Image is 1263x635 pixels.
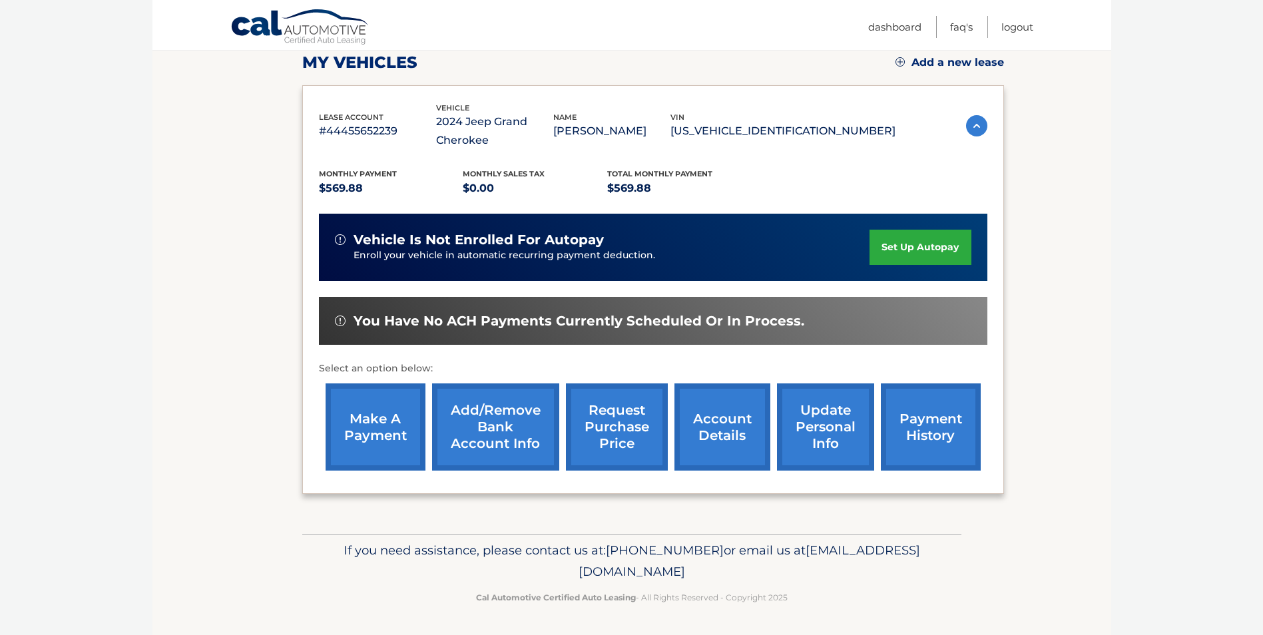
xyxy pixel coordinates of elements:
[895,57,905,67] img: add.svg
[476,592,636,602] strong: Cal Automotive Certified Auto Leasing
[463,179,607,198] p: $0.00
[670,122,895,140] p: [US_VEHICLE_IDENTIFICATION_NUMBER]
[777,383,874,471] a: update personal info
[354,232,604,248] span: vehicle is not enrolled for autopay
[870,230,971,265] a: set up autopay
[335,316,346,326] img: alert-white.svg
[895,56,1004,69] a: Add a new lease
[553,122,670,140] p: [PERSON_NAME]
[436,103,469,112] span: vehicle
[606,542,724,558] span: [PHONE_NUMBER]
[566,383,668,471] a: request purchase price
[311,590,953,604] p: - All Rights Reserved - Copyright 2025
[319,179,463,198] p: $569.88
[432,383,559,471] a: Add/Remove bank account info
[868,16,921,38] a: Dashboard
[319,112,383,122] span: lease account
[553,112,577,122] span: name
[463,169,545,178] span: Monthly sales Tax
[607,169,712,178] span: Total Monthly Payment
[354,248,870,263] p: Enroll your vehicle in automatic recurring payment deduction.
[881,383,981,471] a: payment history
[230,9,370,47] a: Cal Automotive
[319,122,436,140] p: #44455652239
[319,169,397,178] span: Monthly Payment
[354,313,804,329] span: You have no ACH payments currently scheduled or in process.
[966,115,987,136] img: accordion-active.svg
[319,361,987,377] p: Select an option below:
[335,234,346,245] img: alert-white.svg
[674,383,770,471] a: account details
[302,53,417,73] h2: my vehicles
[436,112,553,150] p: 2024 Jeep Grand Cherokee
[950,16,973,38] a: FAQ's
[326,383,425,471] a: make a payment
[311,540,953,582] p: If you need assistance, please contact us at: or email us at
[670,112,684,122] span: vin
[1001,16,1033,38] a: Logout
[579,542,920,579] span: [EMAIL_ADDRESS][DOMAIN_NAME]
[607,179,752,198] p: $569.88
